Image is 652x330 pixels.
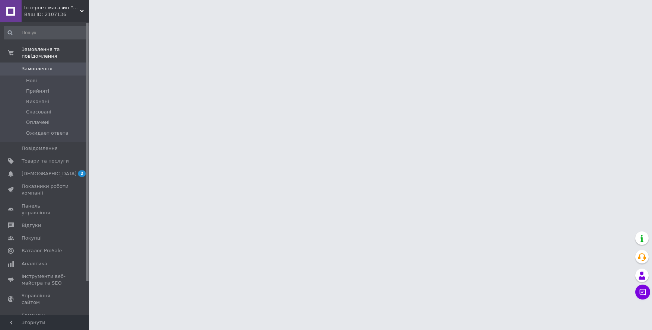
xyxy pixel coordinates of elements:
span: Інтернет магазин "Твоя Фазенда" [24,4,80,11]
span: Показники роботи компанії [22,183,69,196]
span: Скасовані [26,109,51,115]
span: Товари та послуги [22,158,69,164]
span: Замовлення та повідомлення [22,46,89,60]
button: Чат з покупцем [635,285,650,299]
span: Оплачені [26,119,49,126]
span: Повідомлення [22,145,58,152]
input: Пошук [4,26,92,39]
span: Замовлення [22,65,52,72]
span: Панель управління [22,203,69,216]
span: Виконані [26,98,49,105]
span: Інструменти веб-майстра та SEO [22,273,69,286]
span: Прийняті [26,88,49,94]
span: Аналітика [22,260,47,267]
span: Нові [26,77,37,84]
span: Покупці [22,235,42,241]
span: Каталог ProSale [22,247,62,254]
div: Ваш ID: 2107136 [24,11,89,18]
span: Ожидает ответа [26,130,68,137]
span: [DEMOGRAPHIC_DATA] [22,170,77,177]
span: Відгуки [22,222,41,229]
span: 2 [78,170,86,177]
span: Гаманець компанії [22,312,69,326]
span: Управління сайтом [22,292,69,306]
